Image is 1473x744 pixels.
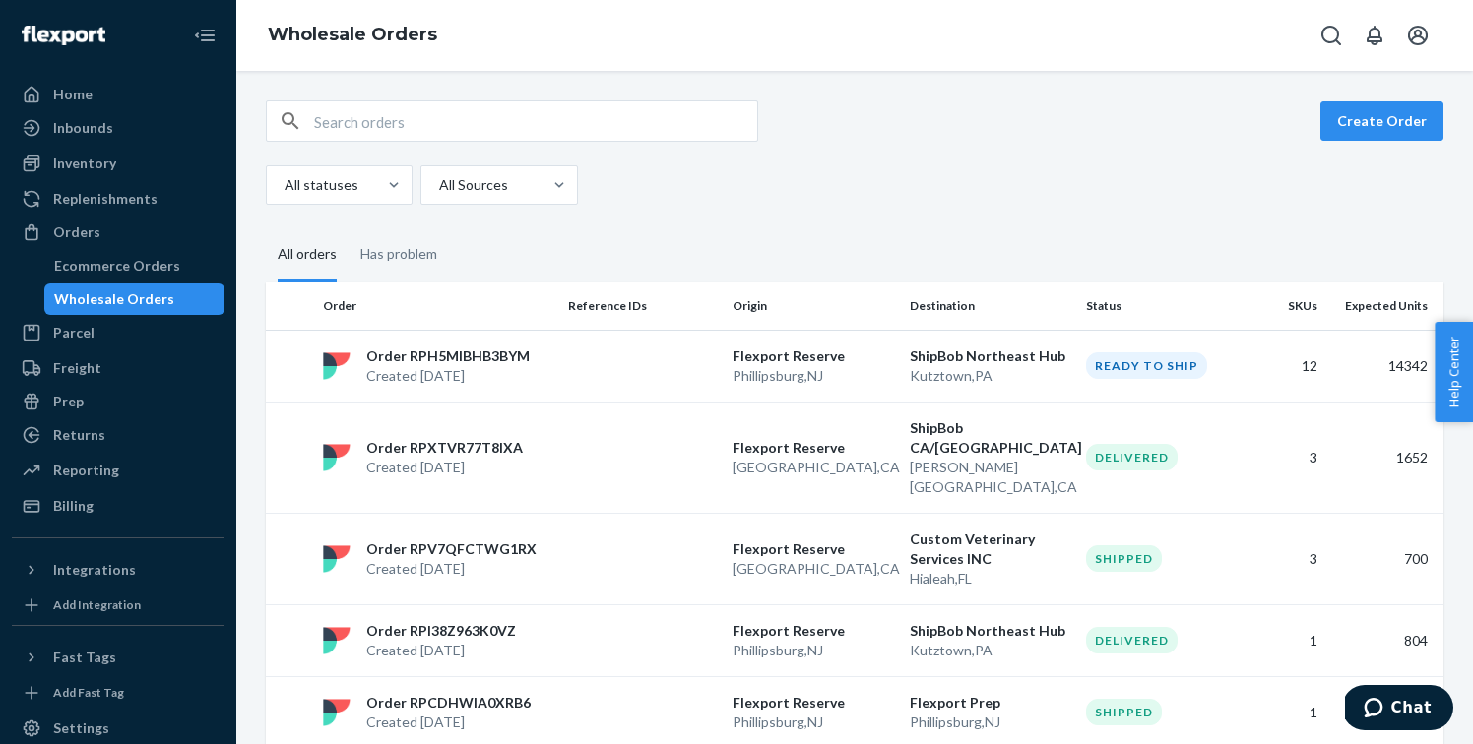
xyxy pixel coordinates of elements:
[12,642,224,673] button: Fast Tags
[323,444,351,471] img: flexport logo
[323,699,351,726] img: flexport logo
[733,693,893,713] p: Flexport Reserve
[53,323,95,342] div: Parcel
[53,358,101,378] div: Freight
[366,539,537,559] p: Order RPV7QFCTWG1RX
[53,154,116,173] div: Inventory
[366,366,530,386] p: Created [DATE]
[910,569,1070,589] p: Hialeah , FL
[1086,545,1162,572] div: Shipped
[1244,513,1326,604] td: 3
[1325,282,1443,330] th: Expected Units
[910,366,1070,386] p: Kutztown , PA
[902,282,1078,330] th: Destination
[560,282,725,330] th: Reference IDs
[268,24,437,45] a: Wholesale Orders
[910,529,1070,569] p: Custom Veterinary Services INC
[910,418,1070,458] p: ShipBob CA/[GEOGRAPHIC_DATA]
[1345,685,1453,734] iframe: Opens a widget where you can chat to one of our agents
[323,545,351,573] img: flexport logo
[12,386,224,417] a: Prep
[725,282,901,330] th: Origin
[1435,322,1473,422] button: Help Center
[12,593,224,617] a: Add Integration
[910,458,1070,497] p: [PERSON_NAME][GEOGRAPHIC_DATA] , CA
[1312,16,1351,55] button: Open Search Box
[1398,16,1438,55] button: Open account menu
[733,458,893,477] p: [GEOGRAPHIC_DATA] , CA
[1325,513,1443,604] td: 700
[910,621,1070,641] p: ShipBob Northeast Hub
[910,346,1070,366] p: ShipBob Northeast Hub
[437,175,439,195] input: All Sources
[283,175,285,195] input: All statuses
[12,79,224,110] a: Home
[366,641,516,660] p: Created [DATE]
[733,438,893,458] p: Flexport Reserve
[910,713,1070,732] p: Phillipsburg , NJ
[12,554,224,586] button: Integrations
[1244,402,1326,513] td: 3
[53,560,136,580] div: Integrations
[1320,101,1443,141] button: Create Order
[733,641,893,660] p: Phillipsburg , NJ
[1086,627,1178,653] div: Delivered
[53,392,84,411] div: Prep
[185,16,224,55] button: Close Navigation
[53,596,141,613] div: Add Integration
[366,621,516,641] p: Order RPI38Z963K0VZ
[733,346,893,366] p: Flexport Reserve
[12,490,224,522] a: Billing
[12,455,224,486] a: Reporting
[1086,352,1207,379] div: Ready to ship
[1078,282,1243,330] th: Status
[53,222,100,242] div: Orders
[1325,402,1443,513] td: 1652
[54,289,174,309] div: Wholesale Orders
[1325,330,1443,402] td: 14342
[366,438,523,458] p: Order RPXTVR77T8IXA
[1244,604,1326,676] td: 1
[360,228,437,279] div: Has problem
[315,282,560,330] th: Order
[910,641,1070,660] p: Kutztown , PA
[733,366,893,386] p: Phillipsburg , NJ
[53,684,124,701] div: Add Fast Tag
[1355,16,1394,55] button: Open notifications
[12,183,224,215] a: Replenishments
[1244,330,1326,402] td: 12
[1086,444,1178,470] div: Delivered
[733,559,893,579] p: [GEOGRAPHIC_DATA] , CA
[366,559,537,579] p: Created [DATE]
[53,425,105,445] div: Returns
[12,148,224,179] a: Inventory
[12,713,224,744] a: Settings
[733,539,893,559] p: Flexport Reserve
[12,217,224,248] a: Orders
[22,26,105,45] img: Flexport logo
[733,621,893,641] p: Flexport Reserve
[53,189,158,209] div: Replenishments
[53,461,119,480] div: Reporting
[1086,699,1162,725] div: Shipped
[323,627,351,654] img: flexport logo
[53,648,116,667] div: Fast Tags
[53,496,94,516] div: Billing
[12,419,224,451] a: Returns
[733,713,893,732] p: Phillipsburg , NJ
[12,317,224,348] a: Parcel
[12,112,224,144] a: Inbounds
[366,346,530,366] p: Order RPH5MIBHB3BYM
[1244,282,1326,330] th: SKUs
[44,283,225,315] a: Wholesale Orders
[53,118,113,138] div: Inbounds
[314,101,757,141] input: Search orders
[53,718,109,738] div: Settings
[54,256,180,276] div: Ecommerce Orders
[44,250,225,281] a: Ecommerce Orders
[323,352,351,380] img: flexport logo
[12,352,224,384] a: Freight
[910,693,1070,713] p: Flexport Prep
